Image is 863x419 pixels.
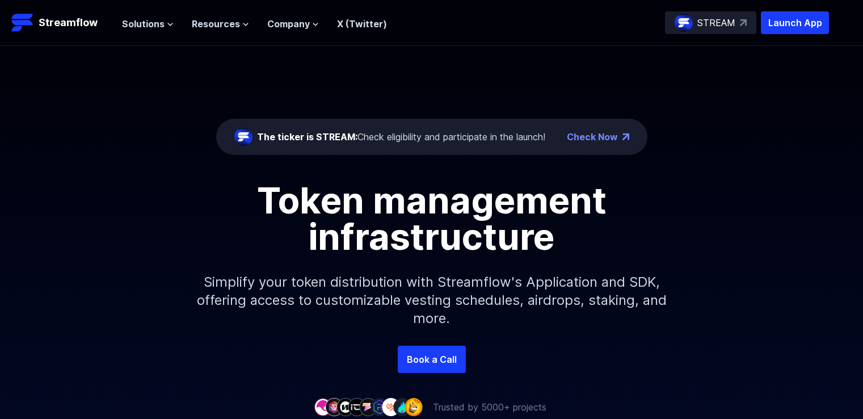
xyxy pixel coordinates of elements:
span: The ticker is STREAM: [257,131,357,143]
span: Solutions [122,17,165,31]
img: company-2 [325,398,343,416]
img: company-1 [314,398,332,416]
p: Streamflow [39,15,98,31]
span: Resources [192,17,240,31]
span: Company [267,17,310,31]
p: Trusted by 5000+ projects [433,400,546,414]
p: STREAM [697,16,735,30]
img: company-6 [371,398,389,416]
img: streamflow-logo-circle.png [234,128,252,146]
button: Launch App [761,11,829,34]
a: Streamflow [11,11,111,34]
div: Check eligibility and participate in the launch! [257,130,545,144]
img: company-4 [348,398,366,416]
img: company-9 [405,398,423,416]
img: top-right-arrow.png [622,133,629,140]
a: X (Twitter) [337,18,387,30]
a: STREAM [665,11,756,34]
img: company-7 [382,398,400,416]
p: Simplify your token distribution with Streamflow's Application and SDK, offering access to custom... [188,255,676,346]
img: streamflow-logo-circle.png [675,14,693,32]
img: company-5 [359,398,377,416]
img: company-8 [393,398,411,416]
button: Solutions [122,17,174,31]
img: company-3 [336,398,355,416]
img: top-right-arrow.svg [740,19,747,26]
a: Check Now [567,130,618,144]
img: Streamflow Logo [11,11,34,34]
button: Company [267,17,319,31]
h1: Token management infrastructure [176,182,687,255]
a: Book a Call [398,346,466,373]
button: Resources [192,17,249,31]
